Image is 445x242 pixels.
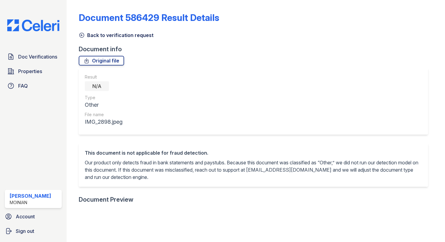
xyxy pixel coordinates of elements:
[5,65,62,77] a: Properties
[5,51,62,63] a: Doc Verifications
[85,118,123,126] div: IMG_2898.jpeg
[420,218,439,236] iframe: chat widget
[85,74,123,80] div: Result
[85,81,109,91] div: N/A
[79,195,133,204] div: Document Preview
[85,149,422,156] div: This document is not applicable for fraud detection.
[10,200,51,206] div: Moinian
[5,80,62,92] a: FAQ
[10,192,51,200] div: [PERSON_NAME]
[85,101,123,109] div: Other
[79,12,219,23] a: Document 586429 Result Details
[16,227,34,235] span: Sign out
[18,68,42,75] span: Properties
[2,19,64,31] img: CE_Logo_Blue-a8612792a0a2168367f1c8372b55b34899dd931a85d93a1a3d3e32e68fde9ad4.png
[85,159,422,181] p: Our product only detects fraud in bank statements and paystubs. Because this document was classif...
[16,213,35,220] span: Account
[79,45,433,53] div: Document info
[85,95,123,101] div: Type
[18,82,28,89] span: FAQ
[79,32,153,39] a: Back to verification request
[2,225,64,237] a: Sign out
[79,56,124,66] a: Original file
[85,112,123,118] div: File name
[2,210,64,223] a: Account
[18,53,57,60] span: Doc Verifications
